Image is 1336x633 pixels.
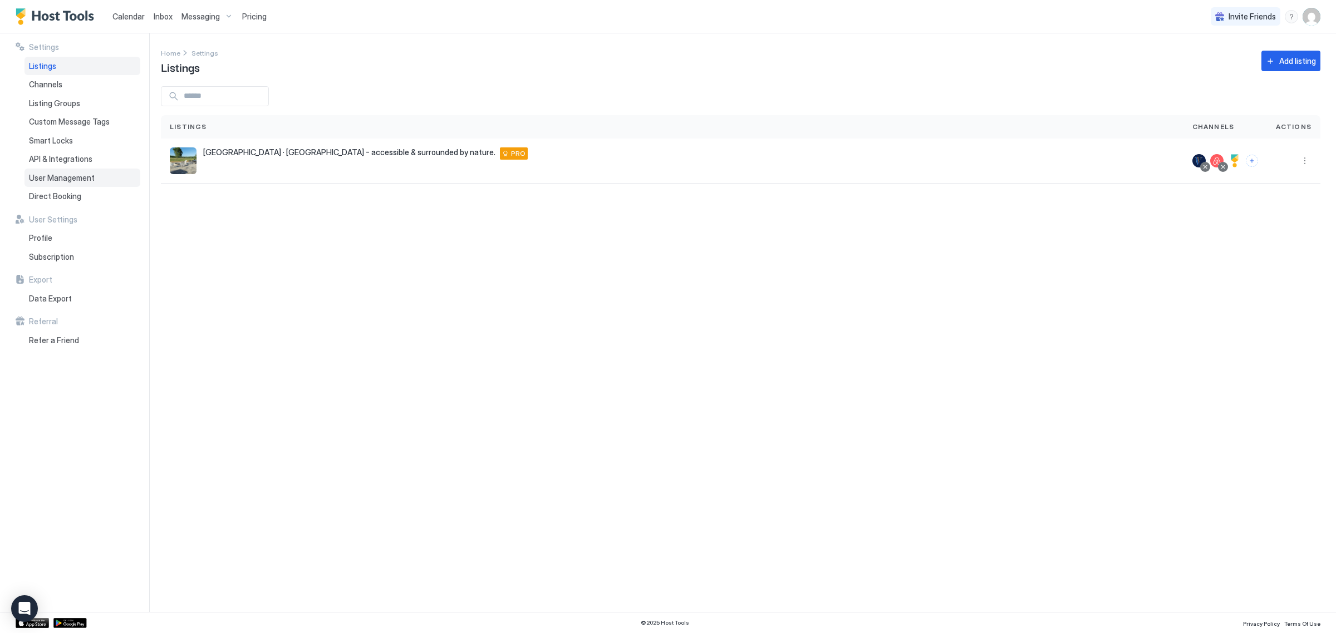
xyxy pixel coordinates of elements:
[1303,8,1320,26] div: User profile
[1284,617,1320,629] a: Terms Of Use
[1246,155,1258,167] button: Connect channels
[1192,122,1235,132] span: Channels
[24,131,140,150] a: Smart Locks
[511,149,525,159] span: PRO
[170,122,207,132] span: Listings
[191,49,218,57] span: Settings
[29,98,80,108] span: Listing Groups
[24,94,140,113] a: Listing Groups
[29,80,62,90] span: Channels
[24,187,140,206] a: Direct Booking
[1261,51,1320,71] button: Add listing
[29,335,79,345] span: Refer a Friend
[161,58,200,75] span: Listings
[24,248,140,266] a: Subscription
[24,57,140,76] a: Listings
[29,316,58,327] span: Referral
[1298,154,1312,167] div: menu
[1284,620,1320,627] span: Terms Of Use
[29,173,95,183] span: User Management
[242,12,267,22] span: Pricing
[29,61,56,71] span: Listings
[203,147,495,157] span: [GEOGRAPHIC_DATA] · [GEOGRAPHIC_DATA] - accessible & surrounded by nature.
[16,618,49,628] a: App Store
[112,12,145,21] span: Calendar
[11,595,38,622] div: Open Intercom Messenger
[24,289,140,308] a: Data Export
[29,154,92,164] span: API & Integrations
[191,47,218,58] a: Settings
[16,8,99,25] a: Host Tools Logo
[181,12,220,22] span: Messaging
[1243,620,1280,627] span: Privacy Policy
[29,294,72,304] span: Data Export
[1276,122,1312,132] span: Actions
[1279,55,1316,67] div: Add listing
[154,12,173,21] span: Inbox
[641,619,689,626] span: © 2025 Host Tools
[154,11,173,22] a: Inbox
[1229,12,1276,22] span: Invite Friends
[179,87,268,106] input: Input Field
[29,191,81,201] span: Direct Booking
[24,229,140,248] a: Profile
[29,233,52,243] span: Profile
[161,47,180,58] a: Home
[112,11,145,22] a: Calendar
[53,618,87,628] a: Google Play Store
[24,150,140,169] a: API & Integrations
[1243,617,1280,629] a: Privacy Policy
[24,331,140,350] a: Refer a Friend
[170,147,197,174] div: listing image
[29,42,59,52] span: Settings
[1285,10,1298,23] div: menu
[191,47,218,58] div: Breadcrumb
[29,252,74,262] span: Subscription
[1298,154,1312,167] button: More options
[29,215,77,225] span: User Settings
[24,75,140,94] a: Channels
[24,112,140,131] a: Custom Message Tags
[29,117,110,127] span: Custom Message Tags
[161,49,180,57] span: Home
[29,136,73,146] span: Smart Locks
[161,47,180,58] div: Breadcrumb
[24,169,140,187] a: User Management
[29,275,52,285] span: Export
